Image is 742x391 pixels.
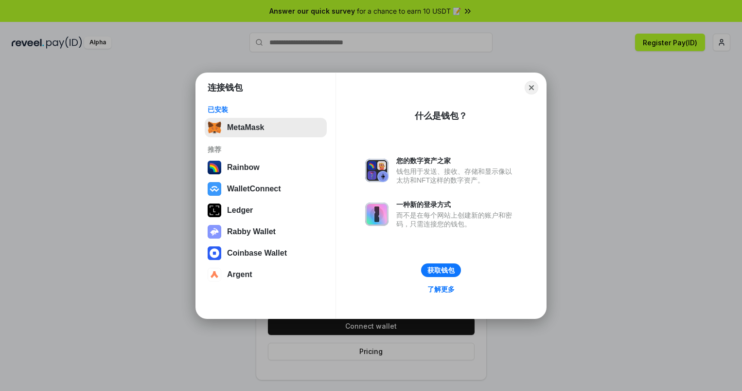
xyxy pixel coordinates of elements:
button: WalletConnect [205,179,327,199]
div: 已安装 [208,105,324,114]
div: 了解更多 [427,285,455,294]
button: Rabby Wallet [205,222,327,242]
button: Argent [205,265,327,284]
div: Coinbase Wallet [227,249,287,258]
div: 您的数字资产之家 [396,156,517,165]
button: Ledger [205,201,327,220]
div: 钱包用于发送、接收、存储和显示像以太坊和NFT这样的数字资产。 [396,167,517,185]
button: Coinbase Wallet [205,243,327,263]
button: 获取钱包 [421,263,461,277]
div: 什么是钱包？ [415,110,467,122]
button: Close [525,81,538,94]
div: Rabby Wallet [227,227,276,236]
img: svg+xml,%3Csvg%20width%3D%2228%22%20height%3D%2228%22%20viewBox%3D%220%200%2028%2028%22%20fill%3D... [208,182,221,196]
img: svg+xml,%3Csvg%20width%3D%22120%22%20height%3D%22120%22%20viewBox%3D%220%200%20120%20120%22%20fil... [208,161,221,174]
div: 而不是在每个网站上创建新的账户和密码，只需连接您的钱包。 [396,211,517,228]
img: svg+xml,%3Csvg%20fill%3D%22none%22%20height%3D%2233%22%20viewBox%3D%220%200%2035%2033%22%20width%... [208,121,221,134]
div: 推荐 [208,145,324,154]
img: svg+xml,%3Csvg%20width%3D%2228%22%20height%3D%2228%22%20viewBox%3D%220%200%2028%2028%22%20fill%3D... [208,246,221,260]
button: MetaMask [205,118,327,137]
div: WalletConnect [227,185,281,193]
a: 了解更多 [422,283,460,296]
img: svg+xml,%3Csvg%20width%3D%2228%22%20height%3D%2228%22%20viewBox%3D%220%200%2028%2028%22%20fill%3D... [208,268,221,281]
div: Rainbow [227,163,260,172]
h1: 连接钱包 [208,82,243,93]
img: svg+xml,%3Csvg%20xmlns%3D%22http%3A%2F%2Fwww.w3.org%2F2000%2Fsvg%22%20fill%3D%22none%22%20viewBox... [365,203,389,226]
div: MetaMask [227,123,264,132]
div: 一种新的登录方式 [396,200,517,209]
img: svg+xml,%3Csvg%20xmlns%3D%22http%3A%2F%2Fwww.w3.org%2F2000%2Fsvg%22%20fill%3D%22none%22%20viewBox... [208,225,221,239]
button: Rainbow [205,158,327,177]
div: 获取钱包 [427,266,455,275]
img: svg+xml,%3Csvg%20xmlns%3D%22http%3A%2F%2Fwww.w3.org%2F2000%2Fsvg%22%20fill%3D%22none%22%20viewBox... [365,159,389,182]
div: Ledger [227,206,253,215]
img: svg+xml,%3Csvg%20xmlns%3D%22http%3A%2F%2Fwww.w3.org%2F2000%2Fsvg%22%20width%3D%2228%22%20height%3... [208,204,221,217]
div: Argent [227,270,252,279]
